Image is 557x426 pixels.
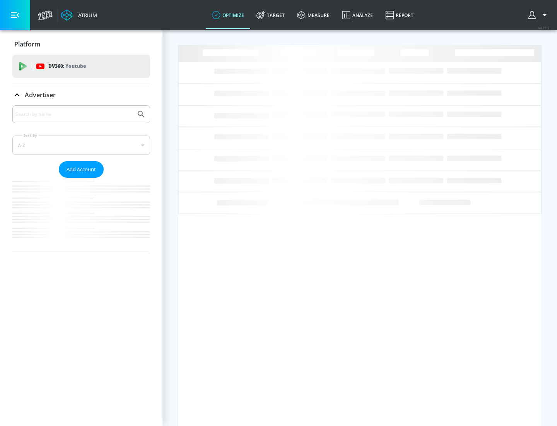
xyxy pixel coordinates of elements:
span: v 4.33.5 [538,26,549,30]
span: Add Account [67,165,96,174]
div: A-Z [12,136,150,155]
input: Search by name [15,109,133,119]
div: Advertiser [12,84,150,106]
button: Add Account [59,161,104,178]
nav: list of Advertiser [12,178,150,253]
p: Youtube [65,62,86,70]
div: Atrium [75,12,97,19]
div: Platform [12,33,150,55]
a: Report [379,1,420,29]
div: DV360: Youtube [12,55,150,78]
p: Advertiser [25,91,56,99]
div: Advertiser [12,105,150,253]
a: measure [291,1,336,29]
a: Atrium [61,9,97,21]
p: DV360: [48,62,86,70]
a: Analyze [336,1,379,29]
a: Target [250,1,291,29]
label: Sort By [22,133,39,138]
p: Platform [14,40,40,48]
a: optimize [206,1,250,29]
